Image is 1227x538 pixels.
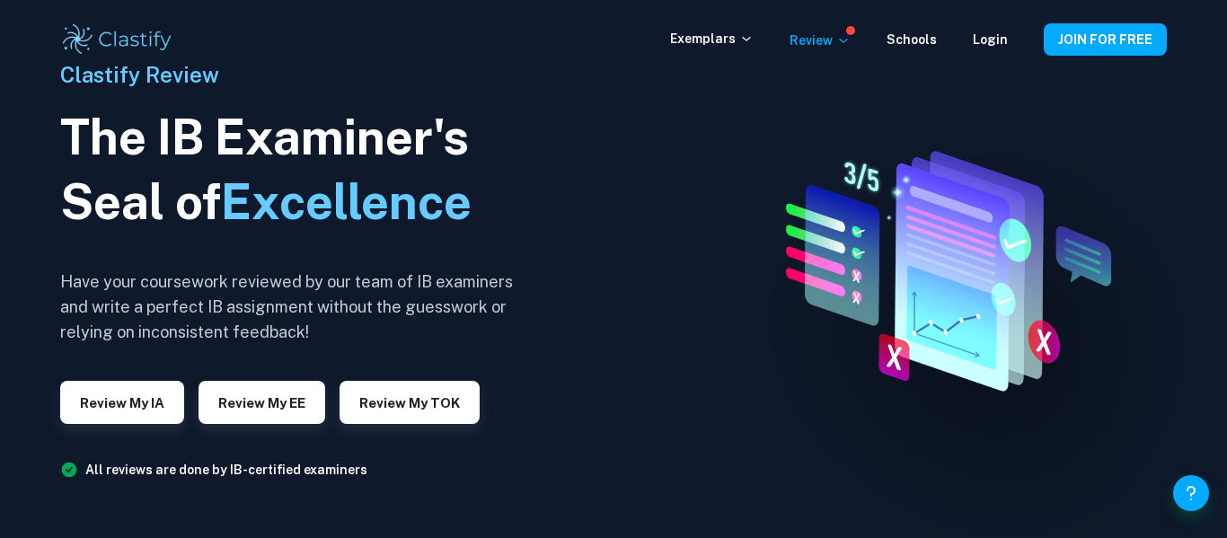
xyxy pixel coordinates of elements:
p: Exemplars [670,29,754,49]
img: IA Review hero [755,140,1129,399]
a: All reviews are done by IB-certified examiners [85,463,367,477]
button: Review my EE [199,381,325,424]
img: Clastify logo [60,22,174,57]
h1: The IB Examiner's Seal of [60,105,527,234]
h6: Have your coursework reviewed by our team of IB examiners and write a perfect IB assignment witho... [60,269,527,345]
button: Review my TOK [340,381,480,424]
a: Schools [887,32,937,47]
a: Login [973,32,1008,47]
button: Help and Feedback [1173,475,1209,511]
p: Review [790,31,851,50]
button: Review my IA [60,381,184,424]
button: JOIN FOR FREE [1044,23,1167,56]
span: Excellence [221,173,472,230]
